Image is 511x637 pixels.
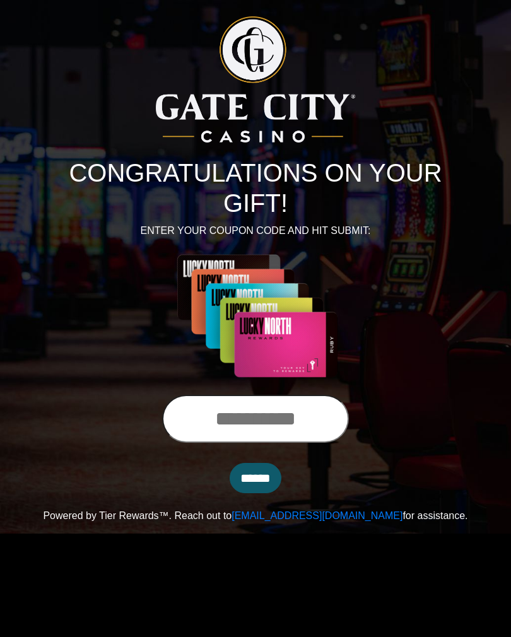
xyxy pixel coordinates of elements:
p: ENTER YOUR COUPON CODE AND HIT SUBMIT: [38,223,473,238]
img: Logo [156,16,355,143]
img: Center Image [143,254,368,380]
h1: CONGRATULATIONS ON YOUR GIFT! [38,158,473,218]
span: Powered by Tier Rewards™. Reach out to for assistance. [43,510,467,521]
a: [EMAIL_ADDRESS][DOMAIN_NAME] [232,510,402,521]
